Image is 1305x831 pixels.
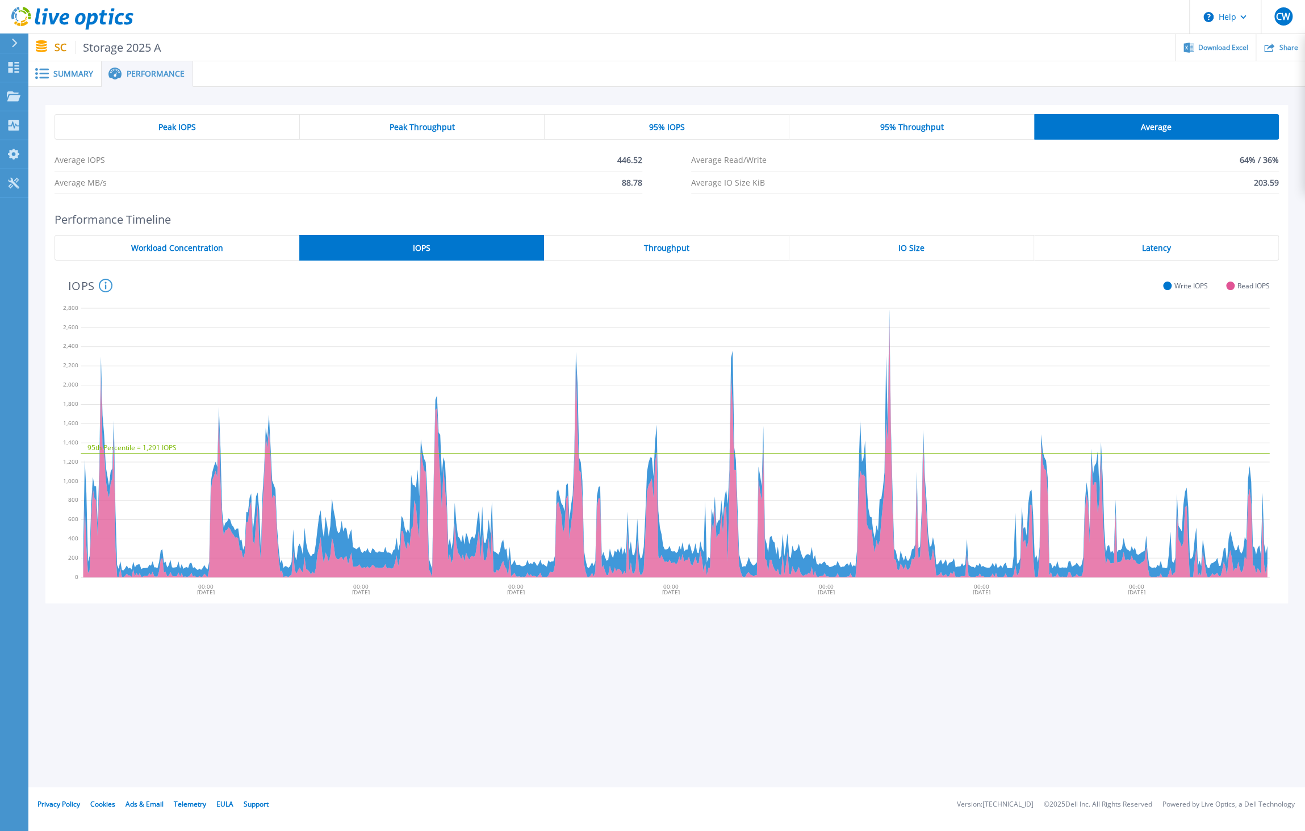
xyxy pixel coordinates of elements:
[88,443,177,452] text: 95th Percentile = 1,291 IOPS
[390,123,455,132] span: Peak Throughput
[55,213,1279,226] h2: Performance Timeline
[691,149,767,171] span: Average Read/Write
[63,419,78,427] text: 1,600
[63,438,78,446] text: 1,400
[63,323,78,331] text: 2,600
[55,149,105,171] span: Average IOPS
[63,304,78,312] text: 2,800
[197,588,215,596] text: [DATE]
[663,588,681,596] text: [DATE]
[509,582,524,590] text: 00:00
[127,70,185,78] span: Performance
[353,588,370,596] text: [DATE]
[90,799,115,809] a: Cookies
[68,496,78,503] text: 800
[63,380,78,388] text: 2,000
[1254,171,1279,194] span: 203.59
[1237,282,1270,290] span: Read IOPS
[622,171,642,194] span: 88.78
[174,799,206,809] a: Telemetry
[413,244,430,253] span: IOPS
[1174,282,1208,290] span: Write IOPS
[1141,123,1172,132] span: Average
[1240,149,1279,171] span: 64% / 36%
[37,799,80,809] a: Privacy Policy
[63,400,78,408] text: 1,800
[664,582,680,590] text: 00:00
[76,41,162,54] span: Storage 2025 A
[198,582,214,590] text: 00:00
[63,342,78,350] text: 2,400
[126,799,164,809] a: Ads & Email
[644,244,689,253] span: Throughput
[68,553,78,561] text: 200
[1279,44,1298,51] span: Share
[63,477,78,485] text: 1,000
[898,244,925,253] span: IO Size
[818,588,836,596] text: [DATE]
[158,123,196,132] span: Peak IOPS
[68,534,78,542] text: 400
[55,171,107,194] span: Average MB/s
[63,361,78,369] text: 2,200
[244,799,269,809] a: Support
[68,279,112,292] h4: IOPS
[649,123,685,132] span: 95% IOPS
[880,123,944,132] span: 95% Throughput
[975,582,990,590] text: 00:00
[1276,12,1290,21] span: CW
[63,458,78,465] text: 1,200
[617,149,642,171] span: 446.52
[508,588,525,596] text: [DATE]
[68,515,78,523] text: 600
[1044,801,1152,808] li: © 2025 Dell Inc. All Rights Reserved
[55,41,162,54] p: SC
[691,171,765,194] span: Average IO Size KiB
[1129,588,1147,596] text: [DATE]
[974,588,992,596] text: [DATE]
[1198,44,1248,51] span: Download Excel
[75,573,78,581] text: 0
[819,582,835,590] text: 00:00
[957,801,1034,808] li: Version: [TECHNICAL_ID]
[354,582,369,590] text: 00:00
[131,244,223,253] span: Workload Concentration
[53,70,93,78] span: Summary
[216,799,233,809] a: EULA
[1130,582,1145,590] text: 00:00
[1141,244,1170,253] span: Latency
[1162,801,1295,808] li: Powered by Live Optics, a Dell Technology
